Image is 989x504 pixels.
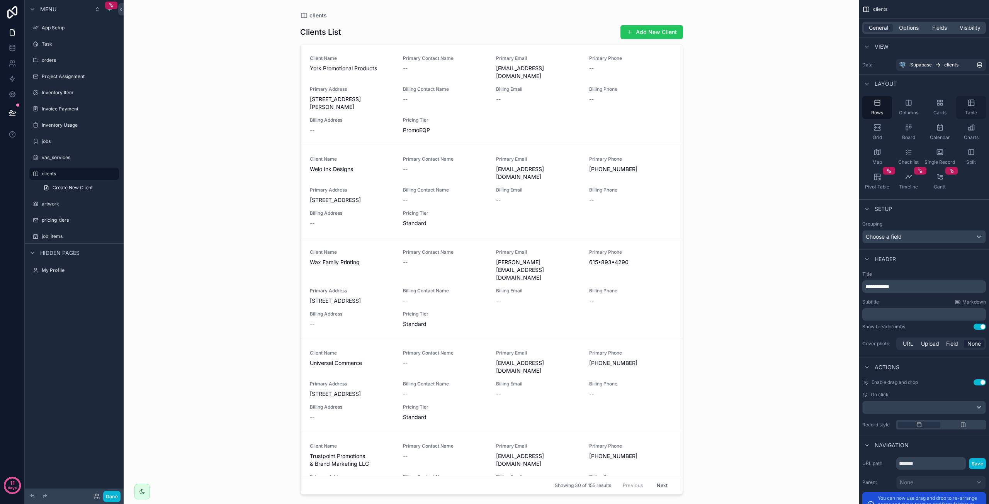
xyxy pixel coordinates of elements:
[42,25,117,31] label: App Setup
[875,255,896,263] span: Header
[862,308,986,321] div: scrollable content
[925,96,955,119] button: Cards
[933,110,947,116] span: Cards
[871,392,889,398] span: On click
[896,476,986,489] button: None
[42,217,117,223] label: pricing_tiers
[875,43,889,51] span: View
[862,479,893,485] label: Parent
[29,54,119,66] a: orders
[42,201,117,207] label: artwork
[53,185,93,191] span: Create New Client
[40,5,56,13] span: Menu
[955,299,986,305] a: Markdown
[862,62,893,68] label: Data
[872,159,882,165] span: Map
[862,299,879,305] label: Subtitle
[29,119,119,131] a: Inventory Usage
[866,233,902,240] span: Choose a field
[902,134,915,141] span: Board
[946,340,958,348] span: Field
[29,135,119,148] a: jobs
[29,198,119,210] a: artwork
[42,171,114,177] label: clients
[29,230,119,243] a: job_items
[871,110,883,116] span: Rows
[894,170,923,193] button: Timeline
[865,184,889,190] span: Pivot Table
[930,134,950,141] span: Calendar
[873,134,882,141] span: Grid
[42,90,117,96] label: Inventory Item
[39,182,119,194] a: Create New Client
[956,120,986,144] button: Charts
[862,271,986,277] label: Title
[42,122,117,128] label: Inventory Usage
[900,479,913,486] span: None
[910,62,932,68] span: Supabase
[899,184,918,190] span: Timeline
[894,96,923,119] button: Columns
[921,340,939,348] span: Upload
[898,159,919,165] span: Checklist
[42,138,117,144] label: jobs
[925,120,955,144] button: Calendar
[899,24,919,32] span: Options
[969,458,986,469] button: Save
[894,120,923,144] button: Board
[872,379,918,385] span: Enable drag and drop
[962,299,986,305] span: Markdown
[894,145,923,168] button: Checklist
[42,57,117,63] label: orders
[862,120,892,144] button: Grid
[925,170,955,193] button: Gantt
[29,103,119,115] a: Invoice Payment
[875,363,899,371] span: Actions
[896,59,986,71] a: Supabaseclients
[967,340,981,348] span: None
[8,482,17,493] p: days
[42,154,117,161] label: vas_services
[29,264,119,277] a: My Profile
[42,41,117,47] label: Task
[875,80,897,88] span: Layout
[29,214,119,226] a: pricing_tiers
[862,96,892,119] button: Rows
[42,73,117,80] label: Project Assignment
[875,441,909,449] span: Navigation
[862,221,882,227] label: Grouping
[862,422,893,428] label: Record style
[862,324,905,330] div: Show breadcrumbs
[966,159,976,165] span: Split
[862,145,892,168] button: Map
[862,170,892,193] button: Pivot Table
[956,145,986,168] button: Split
[899,110,918,116] span: Columns
[29,38,119,50] a: Task
[964,134,979,141] span: Charts
[42,233,117,239] label: job_items
[40,249,80,257] span: Hidden pages
[944,62,958,68] span: clients
[862,230,986,243] button: Choose a field
[862,280,986,293] div: scrollable content
[924,159,955,165] span: Single Record
[862,460,893,467] label: URL path
[103,491,121,502] button: Done
[29,70,119,83] a: Project Assignment
[42,267,117,273] label: My Profile
[934,184,946,190] span: Gantt
[42,106,117,112] label: Invoice Payment
[899,62,906,68] img: Postgres logo
[956,96,986,119] button: Table
[10,479,15,487] p: 11
[29,87,119,99] a: Inventory Item
[960,24,981,32] span: Visibility
[29,168,119,180] a: clients
[869,24,888,32] span: General
[965,110,977,116] span: Table
[925,145,955,168] button: Single Record
[932,24,947,32] span: Fields
[651,479,673,491] button: Next
[29,151,119,164] a: vas_services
